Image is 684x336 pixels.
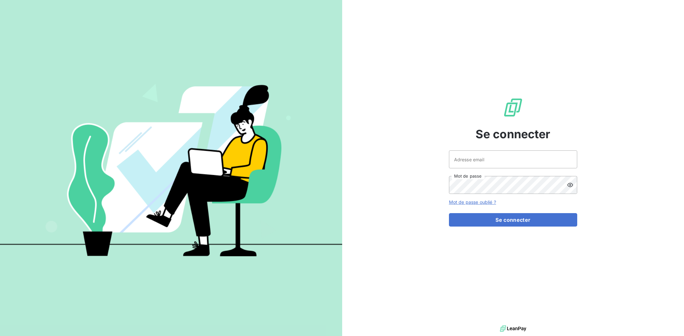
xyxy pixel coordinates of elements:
[503,97,523,118] img: Logo LeanPay
[500,324,526,333] img: logo
[449,150,577,168] input: placeholder
[476,125,551,143] span: Se connecter
[449,213,577,227] button: Se connecter
[449,199,496,205] a: Mot de passe oublié ?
